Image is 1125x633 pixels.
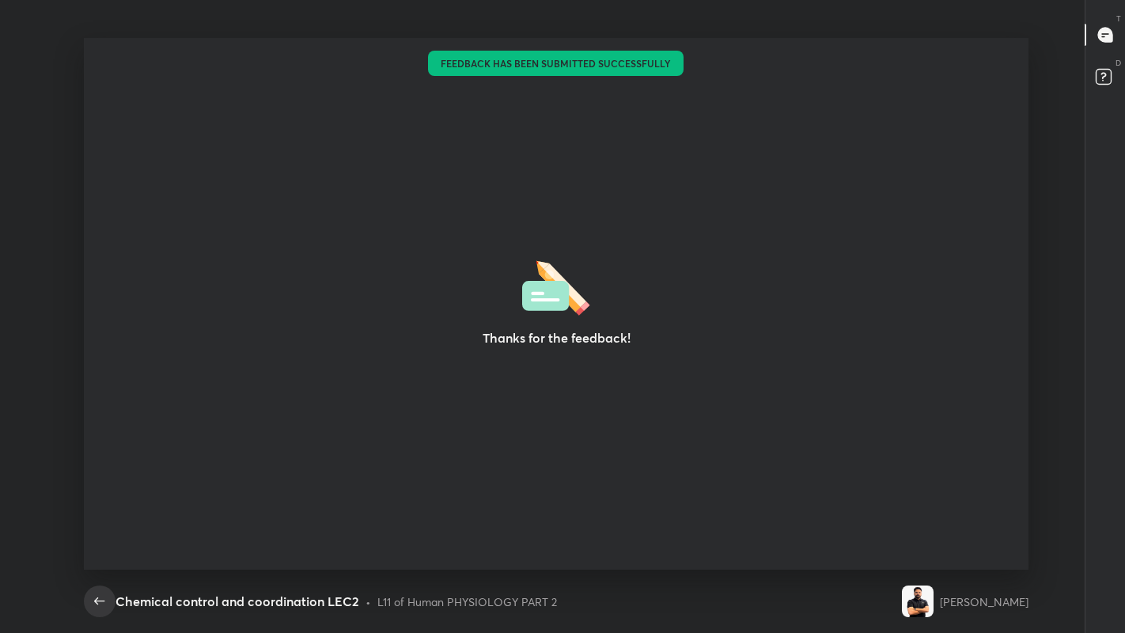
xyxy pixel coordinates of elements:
[902,586,934,617] img: f58144f78eaf40519543c9a67466e84b.jpg
[377,593,557,610] div: L11 of Human PHYSIOLOGY PART 2
[1116,57,1121,69] p: D
[1116,13,1121,25] p: T
[522,256,590,316] img: feedbackThanks.36dea665.svg
[366,593,371,610] div: •
[482,328,630,347] h3: Thanks for the feedback!
[116,592,359,611] div: Chemical control and coordination LEC2
[940,593,1028,610] div: [PERSON_NAME]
